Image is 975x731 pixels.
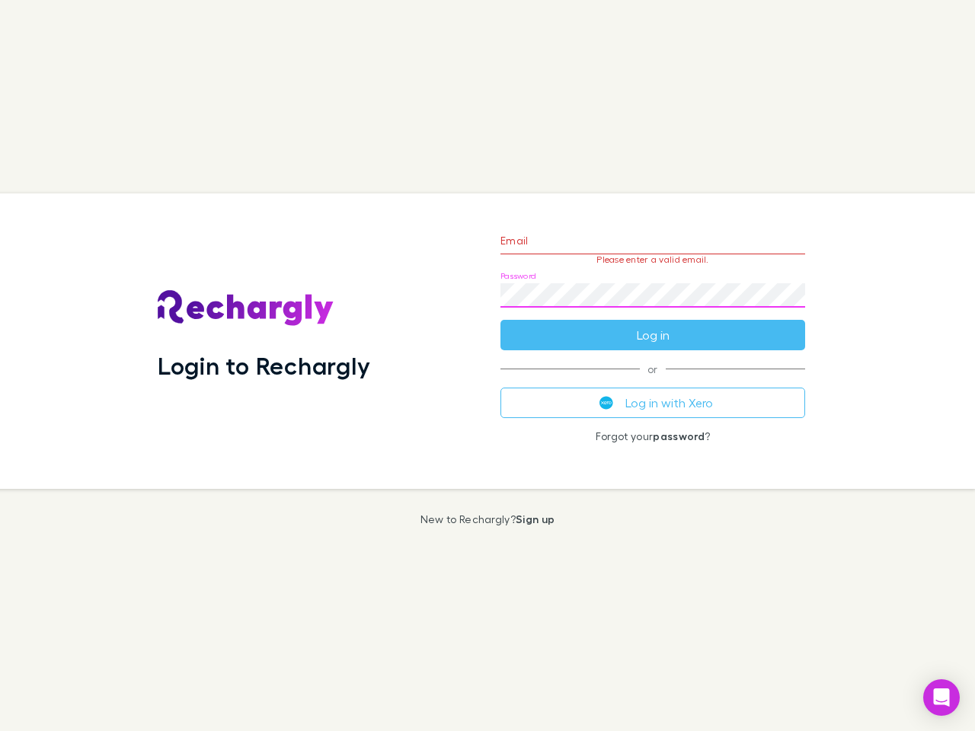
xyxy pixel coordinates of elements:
[923,679,960,716] div: Open Intercom Messenger
[420,513,555,525] p: New to Rechargly?
[500,388,805,418] button: Log in with Xero
[158,351,370,380] h1: Login to Rechargly
[500,270,536,282] label: Password
[500,430,805,442] p: Forgot your ?
[599,396,613,410] img: Xero's logo
[500,320,805,350] button: Log in
[653,429,705,442] a: password
[500,369,805,369] span: or
[500,254,805,265] p: Please enter a valid email.
[158,290,334,327] img: Rechargly's Logo
[516,512,555,525] a: Sign up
